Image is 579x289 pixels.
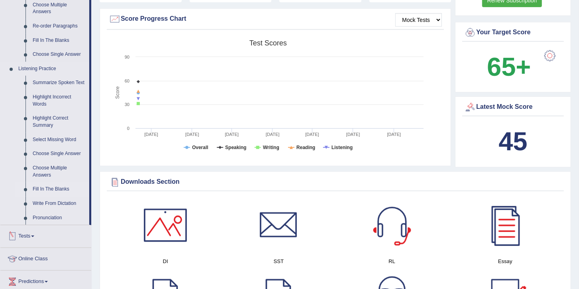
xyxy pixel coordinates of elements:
tspan: [DATE] [144,132,158,137]
b: 45 [499,127,527,156]
text: 90 [125,55,130,59]
tspan: Test scores [249,39,287,47]
tspan: Score [115,87,120,99]
text: 0 [127,126,130,131]
a: Tests [0,225,91,245]
tspan: [DATE] [266,132,280,137]
text: 30 [125,102,130,107]
div: Score Progress Chart [109,13,442,25]
a: Select Missing Word [29,133,89,147]
a: Choose Single Answer [29,47,89,62]
h4: SST [226,257,331,265]
div: Your Target Score [464,27,562,39]
a: Choose Multiple Answers [29,161,89,182]
tspan: [DATE] [387,132,401,137]
tspan: Reading [296,145,315,150]
a: Write From Dictation [29,197,89,211]
a: Pronunciation [29,211,89,225]
a: Highlight Incorrect Words [29,90,89,111]
div: Downloads Section [109,176,562,188]
a: Highlight Correct Summary [29,111,89,132]
tspan: Speaking [225,145,246,150]
tspan: Writing [263,145,279,150]
text: 60 [125,79,130,83]
h4: Essay [453,257,558,265]
a: Online Class [0,248,91,268]
a: Choose Single Answer [29,147,89,161]
a: Fill In The Blanks [29,182,89,197]
h4: RL [340,257,445,265]
a: Summarize Spoken Text [29,76,89,90]
tspan: [DATE] [185,132,199,137]
b: 65+ [487,52,531,81]
h4: DI [113,257,218,265]
div: Latest Mock Score [464,101,562,113]
tspan: [DATE] [346,132,360,137]
a: Listening Practice [15,62,89,76]
a: Re-order Paragraphs [29,19,89,33]
tspan: Overall [192,145,208,150]
a: Fill In The Blanks [29,33,89,48]
tspan: [DATE] [305,132,319,137]
tspan: Listening [332,145,353,150]
tspan: [DATE] [225,132,239,137]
